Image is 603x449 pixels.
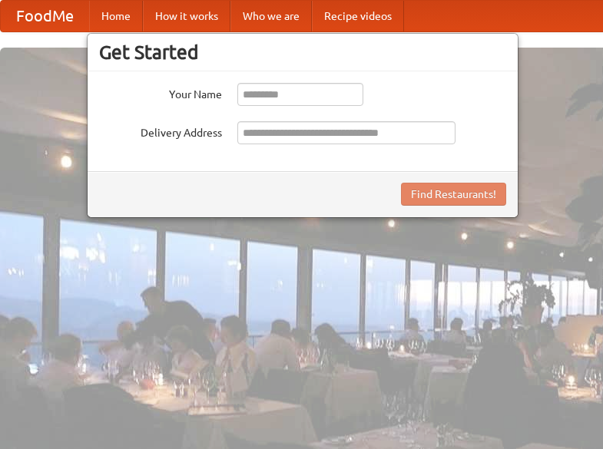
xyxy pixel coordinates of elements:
[312,1,404,31] a: Recipe videos
[89,1,143,31] a: Home
[143,1,230,31] a: How it works
[1,1,89,31] a: FoodMe
[99,83,222,102] label: Your Name
[99,121,222,140] label: Delivery Address
[230,1,312,31] a: Who we are
[401,183,506,206] button: Find Restaurants!
[99,41,506,64] h3: Get Started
